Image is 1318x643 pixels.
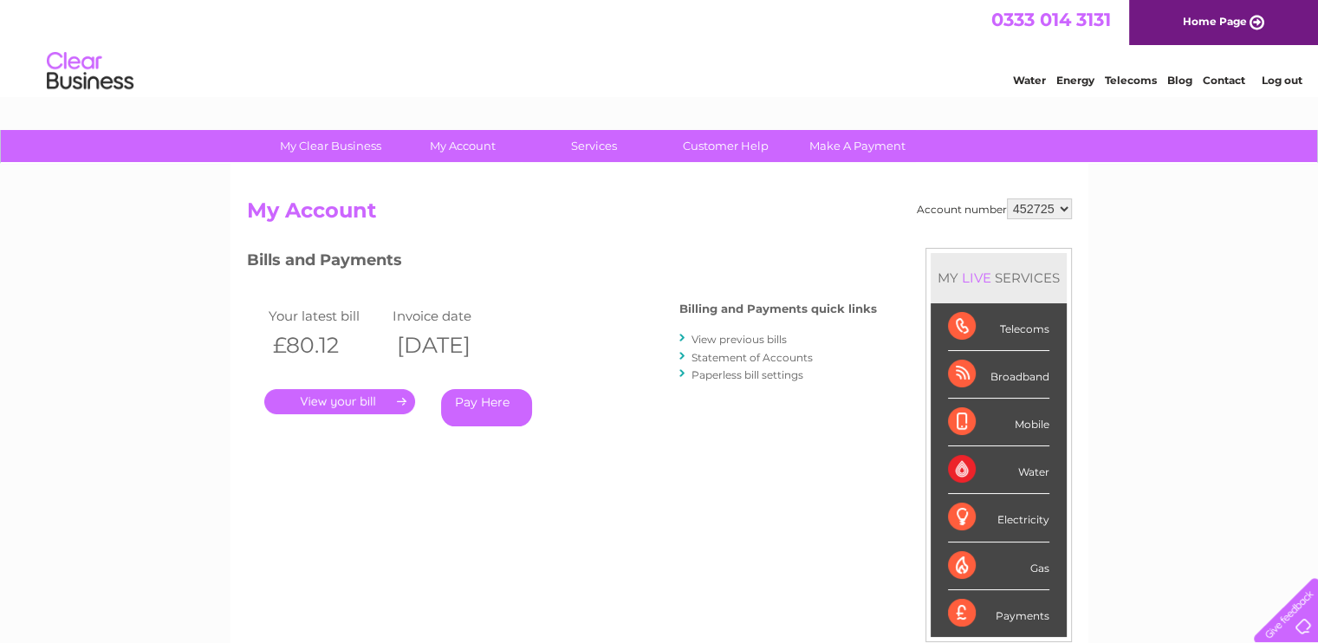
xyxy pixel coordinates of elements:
[250,10,1069,84] div: Clear Business is a trading name of Verastar Limited (registered in [GEOGRAPHIC_DATA] No. 3667643...
[388,328,513,363] th: [DATE]
[691,351,813,364] a: Statement of Accounts
[958,270,995,286] div: LIVE
[247,248,877,278] h3: Bills and Payments
[931,253,1067,302] div: MY SERVICES
[679,302,877,315] h4: Billing and Payments quick links
[1261,74,1302,87] a: Log out
[523,130,665,162] a: Services
[948,399,1049,446] div: Mobile
[948,494,1049,542] div: Electricity
[691,368,803,381] a: Paperless bill settings
[991,9,1111,30] a: 0333 014 3131
[786,130,929,162] a: Make A Payment
[46,45,134,98] img: logo.png
[264,389,415,414] a: .
[264,304,389,328] td: Your latest bill
[917,198,1072,219] div: Account number
[259,130,402,162] a: My Clear Business
[654,130,797,162] a: Customer Help
[1013,74,1046,87] a: Water
[388,304,513,328] td: Invoice date
[1167,74,1192,87] a: Blog
[691,333,787,346] a: View previous bills
[1056,74,1094,87] a: Energy
[264,328,389,363] th: £80.12
[247,198,1072,231] h2: My Account
[1203,74,1245,87] a: Contact
[948,446,1049,494] div: Water
[948,590,1049,637] div: Payments
[948,542,1049,590] div: Gas
[441,389,532,426] a: Pay Here
[948,351,1049,399] div: Broadband
[1105,74,1157,87] a: Telecoms
[948,303,1049,351] div: Telecoms
[391,130,534,162] a: My Account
